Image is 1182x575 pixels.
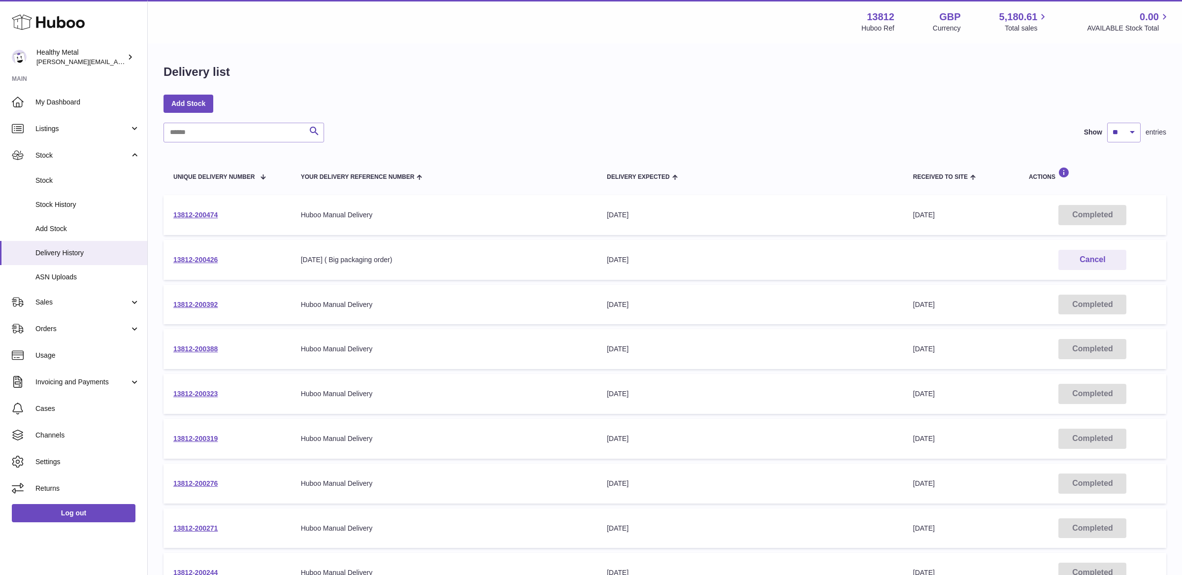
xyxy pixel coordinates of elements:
[35,404,140,413] span: Cases
[999,10,1038,24] span: 5,180.61
[35,272,140,282] span: ASN Uploads
[607,434,893,443] div: [DATE]
[35,124,130,134] span: Listings
[164,64,230,80] h1: Delivery list
[173,435,218,442] a: 13812-200319
[607,300,893,309] div: [DATE]
[1084,128,1102,137] label: Show
[933,24,961,33] div: Currency
[173,256,218,264] a: 13812-200426
[12,50,27,65] img: jose@healthy-metal.com
[173,524,218,532] a: 13812-200271
[301,300,588,309] div: Huboo Manual Delivery
[999,10,1049,33] a: 5,180.61 Total sales
[913,390,935,398] span: [DATE]
[301,479,588,488] div: Huboo Manual Delivery
[301,255,588,265] div: [DATE] ( Big packaging order)
[12,504,135,522] a: Log out
[867,10,894,24] strong: 13812
[913,479,935,487] span: [DATE]
[173,345,218,353] a: 13812-200388
[173,174,255,180] span: Unique Delivery Number
[36,58,197,66] span: [PERSON_NAME][EMAIL_ADDRESS][DOMAIN_NAME]
[607,389,893,399] div: [DATE]
[913,211,935,219] span: [DATE]
[1058,250,1126,270] button: Cancel
[173,211,218,219] a: 13812-200474
[301,344,588,354] div: Huboo Manual Delivery
[35,98,140,107] span: My Dashboard
[35,200,140,209] span: Stock History
[35,457,140,467] span: Settings
[939,10,960,24] strong: GBP
[173,479,218,487] a: 13812-200276
[607,210,893,220] div: [DATE]
[913,301,935,308] span: [DATE]
[607,344,893,354] div: [DATE]
[301,524,588,533] div: Huboo Manual Delivery
[35,224,140,234] span: Add Stock
[1140,10,1159,24] span: 0.00
[173,301,218,308] a: 13812-200392
[607,524,893,533] div: [DATE]
[1087,10,1170,33] a: 0.00 AVAILABLE Stock Total
[607,174,669,180] span: Delivery Expected
[35,431,140,440] span: Channels
[607,255,893,265] div: [DATE]
[36,48,125,67] div: Healthy Metal
[35,484,140,493] span: Returns
[1146,128,1166,137] span: entries
[301,210,588,220] div: Huboo Manual Delivery
[35,377,130,387] span: Invoicing and Payments
[164,95,213,112] a: Add Stock
[1005,24,1049,33] span: Total sales
[35,248,140,258] span: Delivery History
[913,174,968,180] span: Received to Site
[35,351,140,360] span: Usage
[1087,24,1170,33] span: AVAILABLE Stock Total
[301,174,415,180] span: Your Delivery Reference Number
[607,479,893,488] div: [DATE]
[913,435,935,442] span: [DATE]
[913,524,935,532] span: [DATE]
[301,389,588,399] div: Huboo Manual Delivery
[35,324,130,334] span: Orders
[35,176,140,185] span: Stock
[861,24,894,33] div: Huboo Ref
[913,345,935,353] span: [DATE]
[1029,167,1156,180] div: Actions
[35,151,130,160] span: Stock
[173,390,218,398] a: 13812-200323
[35,298,130,307] span: Sales
[301,434,588,443] div: Huboo Manual Delivery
